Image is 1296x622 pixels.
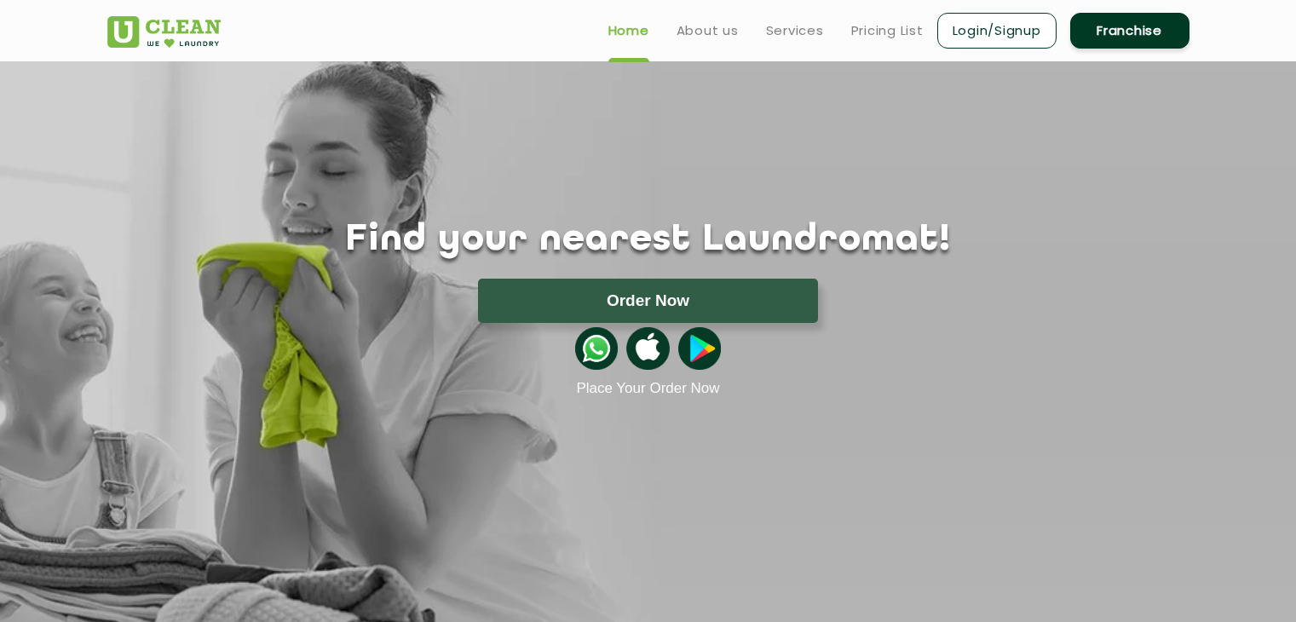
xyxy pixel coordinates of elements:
img: whatsappicon.png [575,327,618,370]
img: apple-icon.png [626,327,669,370]
a: Franchise [1070,13,1189,49]
a: Pricing List [851,20,924,41]
a: Home [608,20,649,41]
a: Services [766,20,824,41]
a: About us [677,20,739,41]
img: playstoreicon.png [678,327,721,370]
a: Login/Signup [937,13,1057,49]
h1: Find your nearest Laundromat! [95,219,1202,262]
a: Place Your Order Now [576,380,719,397]
img: UClean Laundry and Dry Cleaning [107,16,221,48]
button: Order Now [478,279,818,323]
